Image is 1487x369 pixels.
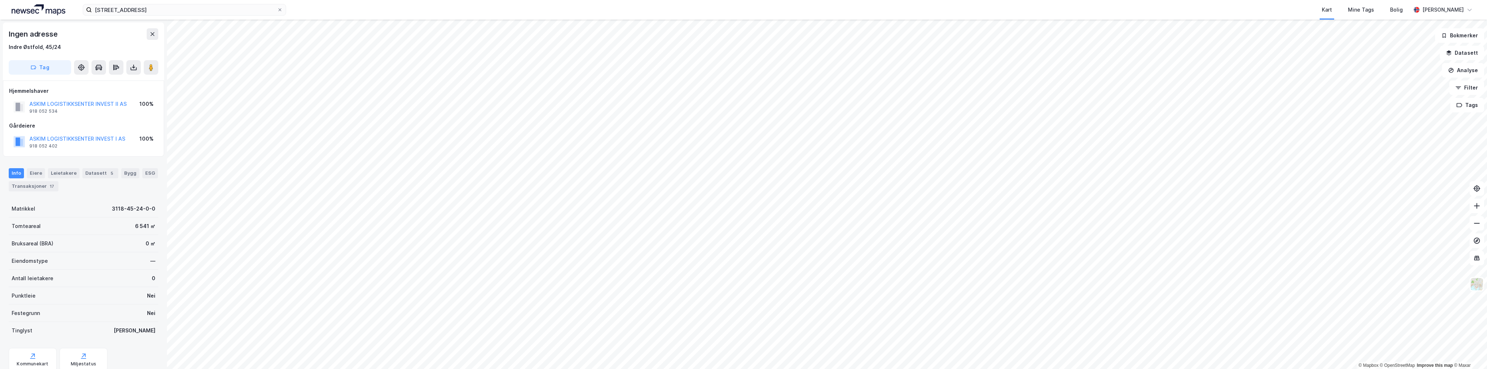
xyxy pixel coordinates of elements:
input: Søk på adresse, matrikkel, gårdeiere, leietakere eller personer [92,4,277,15]
a: Improve this map [1417,363,1453,368]
div: 100% [139,134,154,143]
div: [PERSON_NAME] [114,326,155,335]
button: Bokmerker [1435,28,1484,43]
div: Tinglyst [12,326,32,335]
div: 6 541 ㎡ [135,222,155,231]
div: Indre Østfold, 45/24 [9,43,61,51]
div: Eiendomstype [12,257,48,265]
div: Kart [1322,5,1332,14]
div: Nei [147,291,155,300]
div: Hjemmelshaver [9,87,158,95]
div: 0 [152,274,155,283]
button: Tags [1450,98,1484,112]
div: Ingen adresse [9,28,59,40]
div: Bolig [1390,5,1403,14]
button: Analyse [1442,63,1484,78]
div: [PERSON_NAME] [1422,5,1464,14]
div: 17 [48,183,56,190]
div: Matrikkel [12,204,35,213]
div: 5 [108,170,115,177]
div: Leietakere [48,168,80,178]
iframe: Chat Widget [1451,334,1487,369]
div: Gårdeiere [9,121,158,130]
div: Tomteareal [12,222,41,231]
div: Antall leietakere [12,274,53,283]
div: — [150,257,155,265]
button: Datasett [1440,46,1484,60]
img: Z [1470,277,1484,291]
div: Kommunekart [17,361,48,367]
div: Datasett [82,168,118,178]
div: 918 052 534 [29,108,58,114]
a: Mapbox [1358,363,1378,368]
div: ESG [142,168,158,178]
button: Filter [1449,80,1484,95]
div: 918 052 402 [29,143,57,149]
div: Miljøstatus [71,361,96,367]
img: logo.a4113a55bc3d86da70a041830d287a7e.svg [12,4,65,15]
a: OpenStreetMap [1380,363,1415,368]
div: Kontrollprogram for chat [1451,334,1487,369]
div: Punktleie [12,291,36,300]
div: Mine Tags [1348,5,1374,14]
div: 3118-45-24-0-0 [112,204,155,213]
div: Nei [147,309,155,318]
div: 100% [139,100,154,108]
div: 0 ㎡ [146,239,155,248]
div: Eiere [27,168,45,178]
button: Tag [9,60,71,75]
div: Info [9,168,24,178]
div: Bruksareal (BRA) [12,239,53,248]
div: Festegrunn [12,309,40,318]
div: Transaksjoner [9,181,58,191]
div: Bygg [121,168,139,178]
